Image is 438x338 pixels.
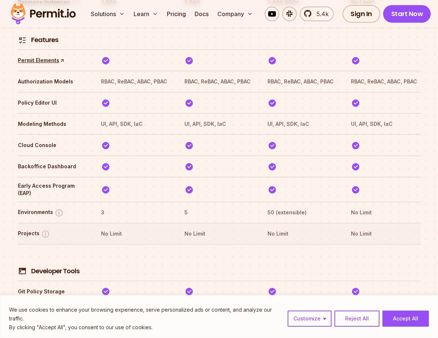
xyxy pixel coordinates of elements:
p: We use cookies to enhance your browsing experience, serve personalized ads or content, and analyz... [9,305,282,323]
th: No Limit [351,207,420,218]
th: No Limit [267,228,337,240]
th: UI, API, SDK, IaC [184,118,254,130]
th: UI, API, SDK, IaC [351,118,420,130]
a: 5.4k [300,7,334,21]
img: Permit logo [7,1,79,26]
span: 5.4k [312,10,329,18]
button: Environments [18,208,64,217]
th: Early Access Program (EAP) [18,182,87,197]
button: Learn [131,7,161,21]
th: Backoffice Dashboard [18,161,87,172]
th: Modeling Methods [18,118,87,130]
a: Docs [192,7,211,21]
th: No Limit [351,228,420,240]
a: Start Now [383,5,431,23]
th: 5 [184,207,254,218]
span: ↑ [57,56,66,65]
th: Git Policy Storage [18,286,87,297]
button: Projects [18,229,50,239]
th: No Limit [184,228,254,240]
h4: Developer Tools [31,267,79,276]
a: Permit Elements↑ [18,57,64,64]
th: RBAC, ReBAC, ABAC, PBAC [351,76,420,87]
img: Features [18,36,27,45]
button: Accept All [382,311,429,327]
th: Policy Editor UI [18,97,87,109]
a: Pricing [164,7,189,21]
th: No Limit [101,228,171,240]
th: 3 [101,207,171,218]
a: Sign In [342,5,380,23]
th: RBAC, ReBAC, ABAC, PBAC [101,76,171,87]
th: RBAC, ReBAC, ABAC, PBAC [267,76,337,87]
th: UI, API, SDK, IaC [267,118,337,130]
th: Cloud Console [18,139,87,151]
p: By clicking "Accept All", you consent to our use of cookies. [9,323,282,332]
th: 50 (extensible) [267,207,337,218]
th: Authorization Models [18,76,87,87]
th: UI, API, SDK, IaC [101,118,171,130]
img: Developer Tools [18,267,27,275]
button: Reject All [334,311,379,327]
th: RBAC, ReBAC, ABAC, PBAC [184,76,254,87]
h4: Features [31,35,58,45]
button: Customize [288,311,332,327]
button: Solutions [88,7,128,21]
button: Company [214,7,256,21]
